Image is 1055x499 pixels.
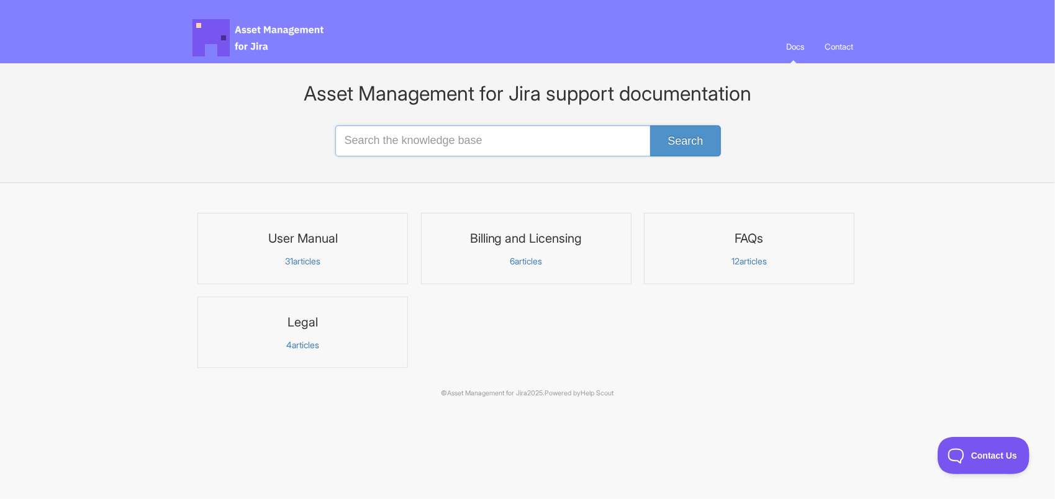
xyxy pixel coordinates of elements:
[421,213,632,284] a: Billing and Licensing 6articles
[448,389,528,397] a: Asset Management for Jira
[938,437,1030,474] iframe: Toggle Customer Support
[206,314,400,330] h3: Legal
[429,230,623,246] h3: Billing and Licensing
[206,230,400,246] h3: User Manual
[192,19,325,56] span: Asset Management for Jira Docs
[192,388,863,399] p: © 2025.
[731,256,740,266] span: 12
[545,389,614,397] span: Powered by
[285,256,293,266] span: 31
[652,256,846,267] p: articles
[650,125,720,156] button: Search
[206,339,400,351] p: articles
[777,30,814,63] a: Docs
[581,389,614,397] a: Help Scout
[668,135,703,147] span: Search
[816,30,863,63] a: Contact
[510,256,515,266] span: 6
[197,213,408,284] a: User Manual 31articles
[286,339,292,350] span: 4
[429,256,623,267] p: articles
[206,256,400,267] p: articles
[652,230,846,246] h3: FAQs
[197,297,408,368] a: Legal 4articles
[335,125,720,156] input: Search the knowledge base
[644,213,854,284] a: FAQs 12articles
